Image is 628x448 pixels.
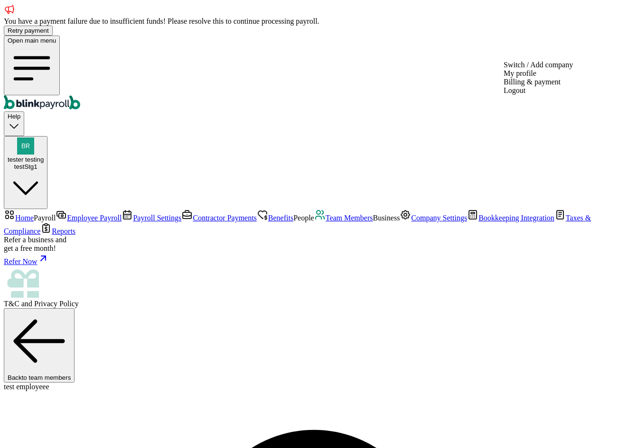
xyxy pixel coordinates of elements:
iframe: Chat Widget [581,402,628,448]
div: My profile [504,69,573,78]
div: Logout [504,86,573,95]
div: Switch / Add company [504,61,573,69]
div: Billing & payment [504,78,573,86]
